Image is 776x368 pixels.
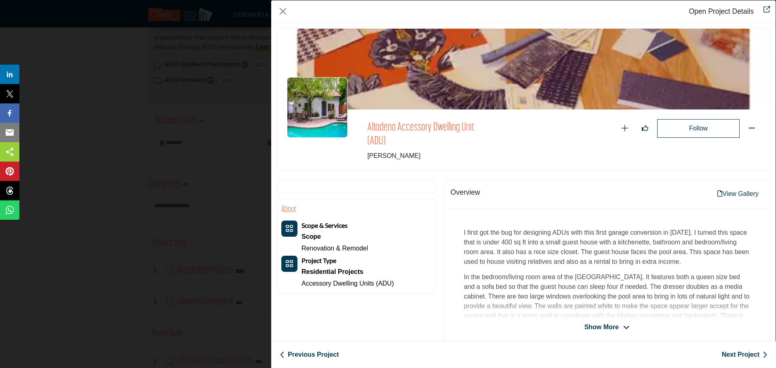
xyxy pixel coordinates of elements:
h2: Altadena Accessory Dwelling Unit (ADU) [367,121,481,148]
a: Previous Project [280,350,339,360]
h2: About [281,203,431,217]
div: Types of projects range from simple residential renovations to highly complex commercial initiati... [302,266,394,278]
a: Project Type [302,257,336,264]
button: Browse Categories [281,256,297,272]
h5: Overview [451,188,480,197]
button: Browse Categories [281,221,297,237]
span: [PERSON_NAME] [367,151,481,161]
button: More Options [744,120,760,137]
span: Show More [584,322,619,332]
a: Scope & Services [302,222,348,229]
button: Close [277,5,289,17]
img: altadena-accessory-dwelling-unit-(adu) logo [287,77,348,138]
button: Like [637,120,653,137]
span: I first got the bug for designing ADUs with this first garage conversion in [DATE]. I turned this... [464,229,749,265]
b: Scope & Services [302,221,348,229]
button: View Gallery [713,186,763,202]
div: New build or renovation [302,231,368,243]
a: Next Project [722,350,768,360]
a: Scope [302,231,368,243]
span: In the bedroom/living room area of the [GEOGRAPHIC_DATA]. It features both a queen size bed and a... [464,273,750,329]
a: Renovation & Remodel [302,245,368,252]
button: Follow [657,119,740,138]
a: Open Project Details [689,7,754,15]
a: Accessory Dwelling Units (ADU) [302,280,394,287]
a: Residential Projects [302,266,394,278]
